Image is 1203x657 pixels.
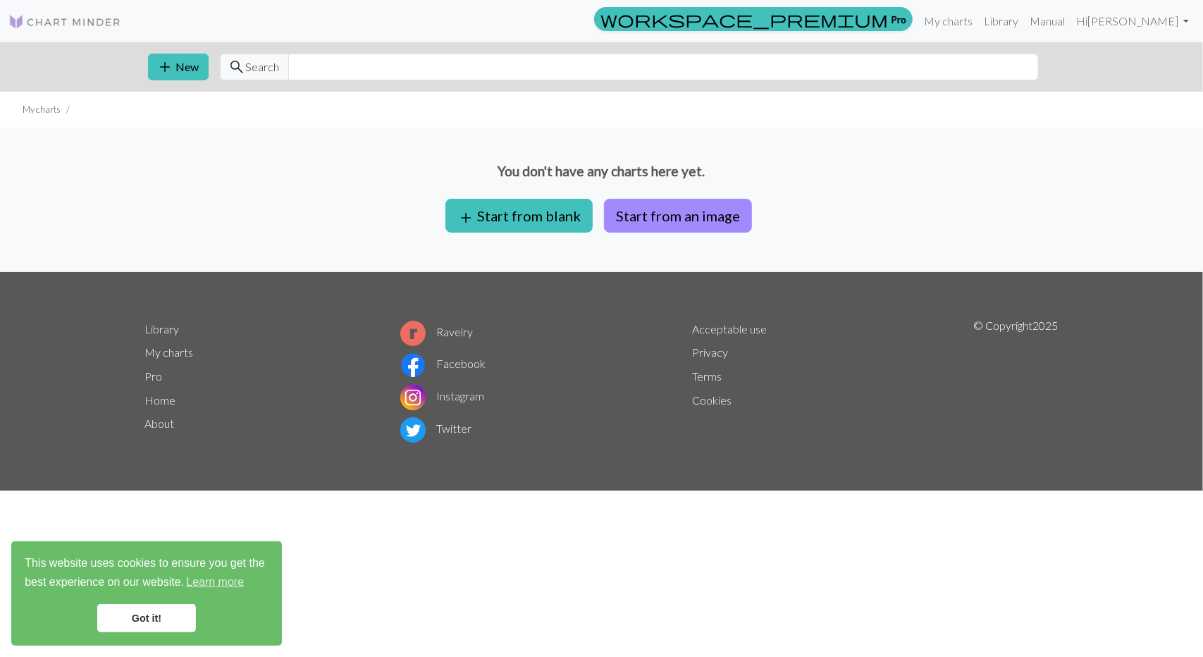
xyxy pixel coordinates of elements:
[184,572,246,593] a: learn more about cookies
[8,13,121,30] img: Logo
[145,417,175,430] a: About
[400,422,472,435] a: Twitter
[400,357,486,370] a: Facebook
[693,369,722,383] a: Terms
[693,393,732,407] a: Cookies
[157,57,174,77] span: add
[400,325,474,338] a: Ravelry
[145,322,180,336] a: Library
[400,389,485,403] a: Instagram
[145,393,176,407] a: Home
[400,417,426,443] img: Twitter logo
[400,352,426,378] img: Facebook logo
[11,541,282,646] div: cookieconsent
[978,7,1024,35] a: Library
[25,555,269,593] span: This website uses cookies to ensure you get the best experience on our website.
[594,7,913,31] a: Pro
[1071,7,1195,35] a: Hi[PERSON_NAME]
[918,7,978,35] a: My charts
[457,208,474,228] span: add
[974,317,1059,446] p: © Copyright 2025
[693,322,767,336] a: Acceptable use
[97,604,196,632] a: dismiss cookie message
[693,345,729,359] a: Privacy
[229,57,246,77] span: search
[246,59,280,75] span: Search
[598,207,758,221] a: Start from an image
[23,103,61,116] li: My charts
[604,199,752,233] button: Start from an image
[145,369,163,383] a: Pro
[400,385,426,410] img: Instagram logo
[445,199,593,233] button: Start from blank
[145,345,194,359] a: My charts
[148,54,209,80] button: New
[400,321,426,346] img: Ravelry logo
[600,9,888,29] span: workspace_premium
[1024,7,1071,35] a: Manual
